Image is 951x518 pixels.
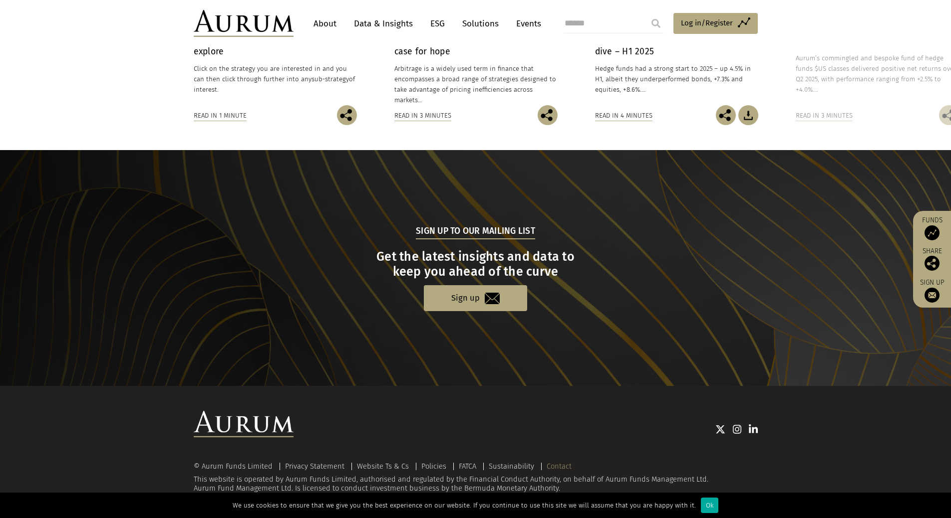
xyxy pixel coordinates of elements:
[457,14,504,33] a: Solutions
[337,105,357,125] img: Share this post
[357,462,409,471] a: Website Ts & Cs
[424,285,527,311] a: Sign up
[489,462,534,471] a: Sustainability
[312,75,349,83] span: sub-strategy
[394,63,558,106] p: Arbitrage is a widely used term in finance that encompasses a broad range of strategies designed ...
[738,105,758,125] img: Download Article
[194,63,357,95] p: Click on the strategy you are interested in and you can then click through further into any of in...
[646,13,666,33] input: Submit
[918,278,946,303] a: Sign up
[194,110,247,121] div: Read in 1 minute
[749,424,758,434] img: Linkedin icon
[195,249,756,279] h3: Get the latest insights and data to keep you ahead of the curve
[416,225,535,239] h5: Sign up to our mailing list
[796,110,853,121] div: Read in 3 minutes
[459,462,476,471] a: FATCA
[394,110,451,121] div: Read in 3 minutes
[194,411,294,438] img: Aurum Logo
[918,216,946,240] a: Funds
[595,110,652,121] div: Read in 4 minutes
[595,63,758,95] p: Hedge funds had a strong start to 2025 – up 4.5% in H1, albeit they underperformed bonds, +7.3% a...
[925,256,940,271] img: Share this post
[715,424,725,434] img: Twitter icon
[547,462,572,471] a: Contact
[349,14,418,33] a: Data & Insights
[701,498,718,513] div: Ok
[925,288,940,303] img: Sign up to our newsletter
[194,462,758,493] div: This website is operated by Aurum Funds Limited, authorised and regulated by the Financial Conduc...
[425,14,450,33] a: ESG
[925,225,940,240] img: Access Funds
[538,105,558,125] img: Share this post
[733,424,742,434] img: Instagram icon
[309,14,341,33] a: About
[918,248,946,271] div: Share
[511,14,541,33] a: Events
[673,13,758,34] a: Log in/Register
[285,462,344,471] a: Privacy Statement
[194,463,278,470] div: © Aurum Funds Limited
[194,10,294,37] img: Aurum
[681,17,733,29] span: Log in/Register
[716,105,736,125] img: Share this post
[421,462,446,471] a: Policies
